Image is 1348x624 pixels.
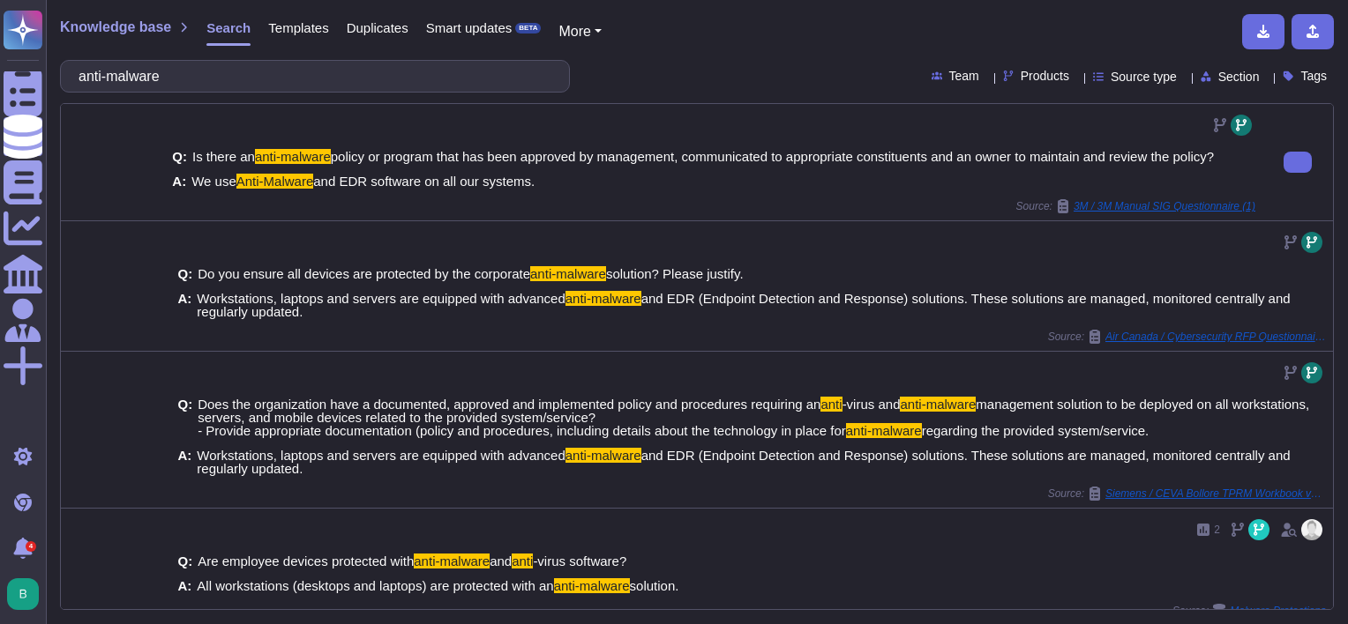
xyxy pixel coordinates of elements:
b: Q: [177,397,192,437]
b: A: [177,449,191,475]
div: 4 [26,541,36,552]
mark: anti-malware [565,448,641,463]
img: user [1301,519,1322,540]
b: A: [177,579,191,592]
b: Q: [177,267,192,280]
mark: anti-malware [565,291,641,306]
span: Malware Protections [1230,605,1326,616]
span: and EDR (Endpoint Detection and Response) solutions. These solutions are managed, monitored centr... [197,291,1290,319]
span: Source: [1016,199,1255,213]
button: More [558,21,602,42]
span: Team [949,70,979,82]
span: Do you ensure all devices are protected by the corporate [198,266,530,281]
span: Search [206,21,251,34]
span: Smart updates [426,21,513,34]
mark: anti-malware [846,423,922,438]
b: A: [177,292,191,318]
span: Source type [1111,71,1177,83]
button: user [4,575,51,613]
div: BETA [515,23,541,33]
mark: anti-malware [530,266,606,281]
span: -virus and [842,397,901,412]
span: Source: [1172,604,1326,618]
span: Knowledge base [60,20,171,34]
mark: anti-malware [554,578,630,593]
span: More [558,24,590,39]
span: and EDR software on all our systems. [313,174,535,189]
span: solution? Please justify. [606,266,744,281]
span: regarding the provided system/service. [922,423,1150,438]
span: All workstations (desktops and laptops) are protected with an [197,578,553,593]
span: Templates [268,21,328,34]
span: 3M / 3M Manual SIG Questionnaire (1) [1074,201,1255,212]
mark: anti-malware [414,553,490,568]
img: user [7,578,39,610]
mark: Anti-Malware [236,174,314,189]
span: Tags [1300,70,1327,82]
span: Duplicates [347,21,408,34]
span: Does the organization have a documented, approved and implemented policy and procedures requiring an [198,397,820,412]
b: A: [172,175,186,188]
b: Q: [172,150,187,163]
span: Siemens / CEVA Bollore TPRM Workbook v6.2. vendor issued [1105,488,1326,499]
span: Is there an [192,149,255,164]
span: policy or program that has been approved by management, communicated to appropriate constituents ... [331,149,1214,164]
span: and EDR (Endpoint Detection and Response) solutions. These solutions are managed, monitored centr... [197,448,1290,476]
span: management solution to be deployed on all workstations, servers, and mobile devices related to th... [198,397,1309,438]
span: Products [1021,70,1069,82]
mark: anti-malware [255,149,331,164]
span: We use [191,174,236,189]
span: Source: [1048,330,1326,344]
span: Workstations, laptops and servers are equipped with advanced [197,291,565,306]
span: Air Canada / Cybersecurity RFP Questionnaires [1105,331,1326,342]
span: Section [1218,71,1260,83]
span: solution. [630,578,679,593]
span: and [490,553,512,568]
mark: anti [820,397,842,412]
span: Workstations, laptops and servers are equipped with advanced [197,448,565,463]
span: Source: [1048,487,1326,501]
b: Q: [177,554,192,568]
input: Search a question or template... [70,61,551,92]
mark: anti-malware [900,397,976,412]
mark: anti [512,553,533,568]
span: Are employee devices protected with [198,553,414,568]
span: -virus software? [533,553,626,568]
span: 2 [1214,524,1220,535]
